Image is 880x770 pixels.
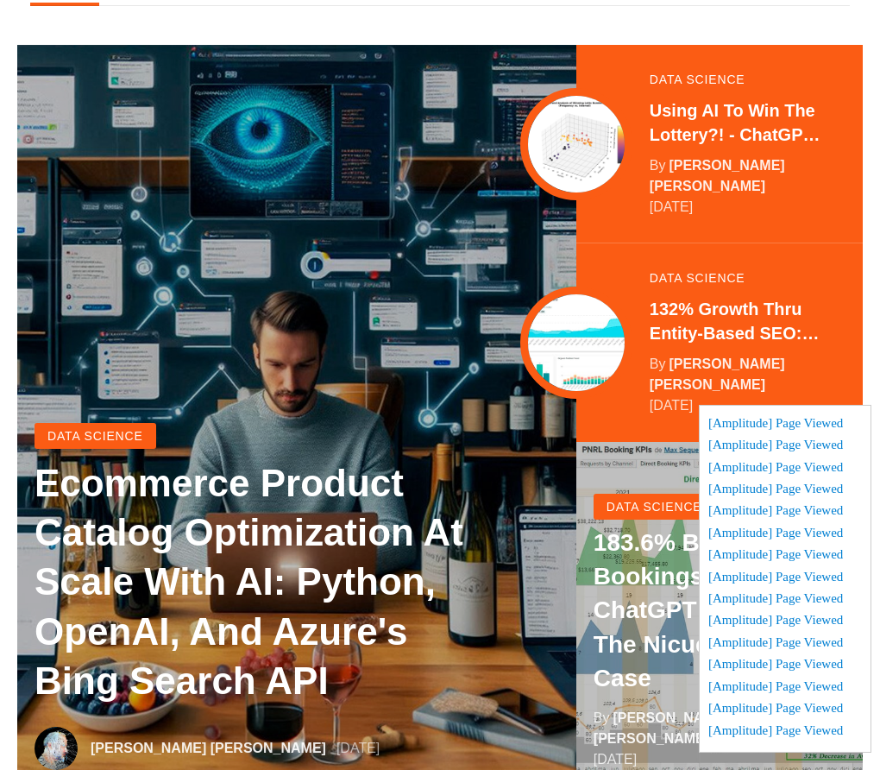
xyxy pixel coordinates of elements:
[794,687,880,770] iframe: Chat Widget
[708,722,862,743] div: [Amplitude] Page Viewed
[650,197,693,218] time: August 29 2024
[91,741,326,755] a: [PERSON_NAME] [PERSON_NAME]
[708,546,862,567] div: [Amplitude] Page Viewed
[650,158,785,193] a: [PERSON_NAME] [PERSON_NAME]
[708,678,862,699] div: [Amplitude] Page Viewed
[35,423,156,449] a: data science
[650,73,745,85] a: data science
[708,634,862,655] div: [Amplitude] Page Viewed
[708,436,862,458] div: [Amplitude] Page Viewed
[594,494,715,520] a: data science
[650,158,666,173] span: by
[708,655,862,677] div: [Amplitude] Page Viewed
[650,357,666,371] span: by
[650,395,693,416] time: May 25 2024
[35,727,78,770] img: image
[35,458,464,705] a: Ecommerce Product Catalog Optimization at Scale with AI: Python, OpenAI, and Azure's Bing Search API
[650,98,828,147] a: Using AI to Win the Lottery?! - ChatGPT for Informed, Adaptable Decision-Making
[650,272,745,284] a: data science
[594,710,729,746] a: [PERSON_NAME] [PERSON_NAME]
[794,687,880,770] div: Widget de chat
[708,568,862,590] div: [Amplitude] Page Viewed
[708,611,862,633] div: [Amplitude] Page Viewed
[650,357,785,392] a: [PERSON_NAME] [PERSON_NAME]
[708,590,862,611] div: [Amplitude] Page Viewed
[708,480,862,502] div: [Amplitude] Page Viewed
[708,524,862,546] div: [Amplitude] Page Viewed
[650,297,828,345] a: 132% Growth thru Entity-Based SEO: [DOMAIN_NAME]'s Data-Driven SEO Audit & Optimization Plan
[708,414,862,436] div: [Amplitude] Page Viewed
[708,458,862,480] div: [Amplitude] Page Viewed
[708,699,862,721] div: [Amplitude] Page Viewed
[708,502,862,523] div: [Amplitude] Page Viewed
[594,526,845,695] a: 183.6% Boost in Bookings with ChatGPT & Visplore: the Nicuesa Lodge case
